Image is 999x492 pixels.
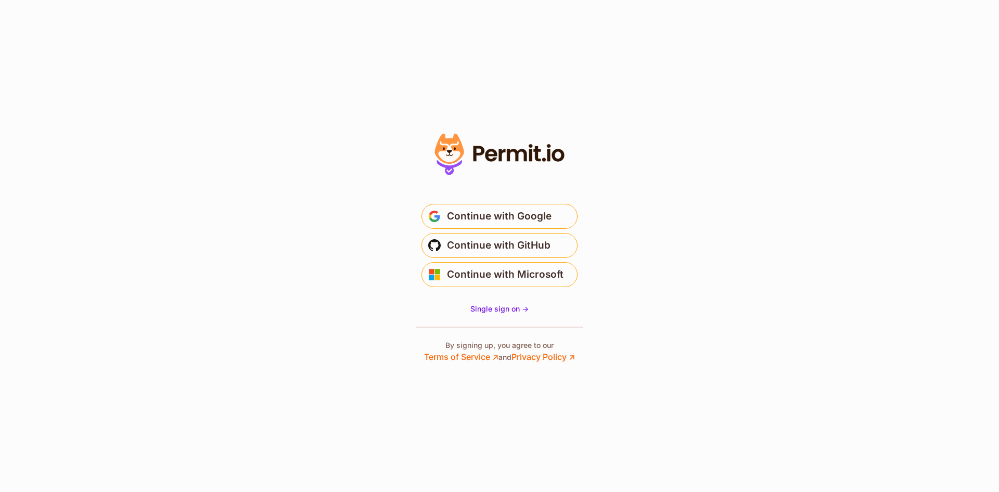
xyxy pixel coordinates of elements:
button: Continue with Microsoft [421,262,578,287]
span: Continue with Microsoft [447,266,563,283]
span: Continue with Google [447,208,552,225]
button: Continue with GitHub [421,233,578,258]
a: Privacy Policy ↗ [511,352,575,362]
a: Single sign on -> [470,304,529,314]
span: Single sign on -> [470,304,529,313]
span: Continue with GitHub [447,237,550,254]
p: By signing up, you agree to our and [424,340,575,363]
a: Terms of Service ↗ [424,352,498,362]
button: Continue with Google [421,204,578,229]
